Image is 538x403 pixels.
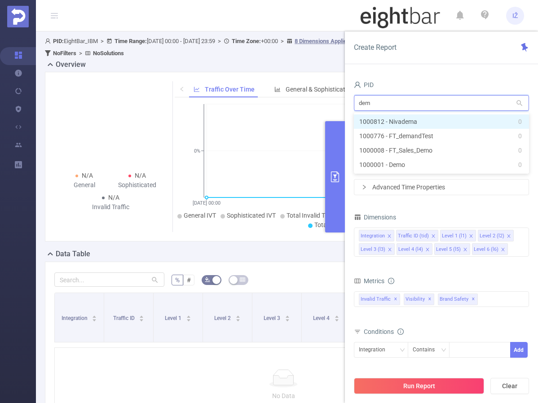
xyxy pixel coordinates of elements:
div: Level 2 (l2) [480,230,504,242]
div: Sort [186,314,191,320]
span: Total Invalid Traffic [287,212,339,219]
b: Time Range: [115,38,147,44]
span: Level 2 [214,315,232,321]
span: Conditions [364,328,404,335]
span: General & Sophisticated IVT by Category [286,86,398,93]
i: icon: close [507,234,511,239]
p: No Data [62,391,505,401]
i: icon: table [240,277,245,282]
i: icon: info-circle [388,278,394,284]
div: Sophisticated [111,180,164,190]
span: 0 [518,131,522,141]
span: 0 [518,117,522,127]
li: 1000776 - FT_demandTest [354,129,529,143]
span: Level 4 [313,315,331,321]
span: Level 3 [264,315,282,321]
span: Integration [62,315,89,321]
span: ✕ [394,294,397,305]
img: Protected Media [7,6,29,27]
i: icon: caret-down [235,318,240,320]
li: Level 1 (l1) [440,230,476,241]
i: icon: caret-down [92,318,97,320]
i: icon: info-circle [397,329,404,335]
li: Level 3 (l3) [359,243,395,255]
i: icon: left [179,86,185,92]
i: icon: close [463,247,467,253]
span: Traffic ID [113,315,136,321]
span: Invalid Traffic [359,293,400,305]
span: N/A [108,194,119,201]
button: Clear [490,378,529,394]
span: 0 [518,160,522,170]
i: icon: right [362,184,367,190]
span: General IVT [184,212,216,219]
span: IŽ [512,7,518,25]
div: Sort [334,314,340,320]
i: icon: close [469,234,473,239]
button: Run Report [354,378,484,394]
div: Traffic ID (tid) [398,230,429,242]
span: Visibility [404,293,434,305]
i: icon: user [45,38,53,44]
span: ✕ [472,294,475,305]
li: Level 2 (l2) [478,230,514,241]
b: Time Zone: [232,38,261,44]
i: icon: close [387,234,392,239]
i: icon: caret-down [186,318,191,320]
i: icon: caret-up [139,314,144,317]
span: Metrics [354,277,384,285]
span: > [76,50,85,57]
div: Sort [235,314,241,320]
i: icon: close [431,234,436,239]
i: icon: caret-up [92,314,97,317]
div: Level 3 (l3) [361,244,385,255]
button: Add [510,342,528,358]
i: icon: caret-up [285,314,290,317]
i: icon: caret-down [334,318,339,320]
span: Dimensions [354,214,396,221]
span: N/A [135,172,146,179]
li: Traffic ID (tid) [396,230,438,241]
div: Integration [359,342,392,357]
li: 1000008 - FT_Sales_Demo [354,143,529,158]
div: Sort [92,314,97,320]
span: Create Report [354,43,397,52]
span: # [187,276,191,284]
span: PID [354,81,374,88]
b: No Filters [53,50,76,57]
h2: Data Table [56,249,90,259]
span: 0 [518,145,522,155]
div: Invalid Traffic [84,202,137,212]
span: Sophisticated IVT [227,212,276,219]
span: Traffic Over Time [205,86,255,93]
span: Total Transactions [314,221,366,228]
li: Level 4 (l4) [397,243,432,255]
b: PID: [53,38,64,44]
span: EightBar_IBM [DATE] 00:00 - [DATE] 23:59 +00:00 [45,38,478,57]
span: % [175,276,180,284]
i: icon: caret-up [334,314,339,317]
span: N/A [82,172,93,179]
i: icon: close [501,247,505,253]
i: icon: caret-down [139,318,144,320]
span: > [215,38,224,44]
li: 1000812 - Nivadema [354,114,529,129]
div: Sort [139,314,144,320]
i: icon: line-chart [194,86,200,92]
i: icon: caret-up [186,314,191,317]
div: General [58,180,111,190]
li: Level 6 (l6) [472,243,508,255]
li: Integration [359,230,394,241]
i: icon: close [388,247,392,253]
div: Integration [361,230,385,242]
i: icon: down [400,347,405,354]
li: 1000001 - Demo [354,158,529,172]
div: Level 4 (l4) [398,244,423,255]
div: Sort [285,314,290,320]
i: icon: caret-down [285,318,290,320]
div: icon: rightAdvanced Time Properties [354,180,529,195]
div: Level 6 (l6) [474,244,498,255]
i: icon: user [354,81,361,88]
i: icon: bg-colors [205,277,210,282]
i: icon: bar-chart [274,86,281,92]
